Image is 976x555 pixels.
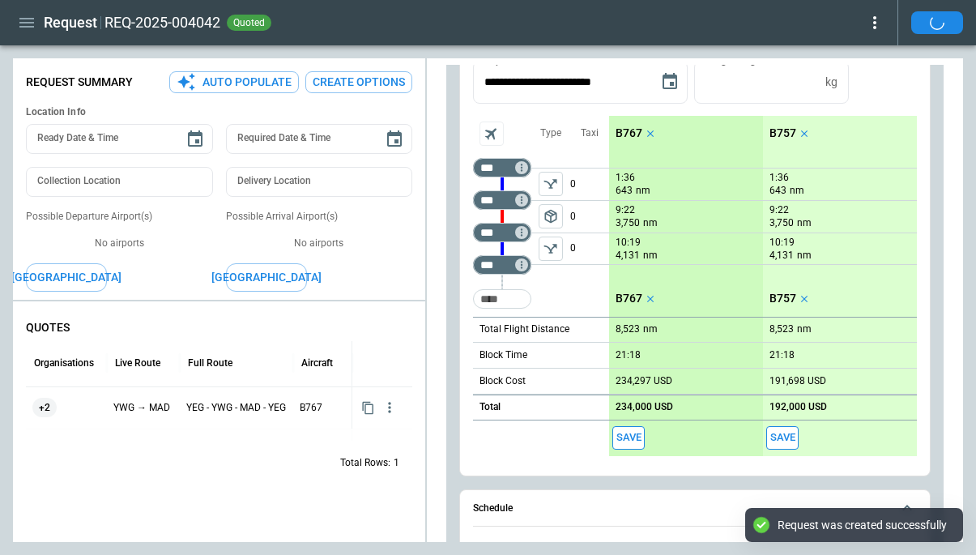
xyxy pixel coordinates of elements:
[186,401,287,415] p: YEG - YWG - MAD - YEG
[769,204,789,216] p: 9:22
[539,172,563,196] span: Type of sector
[616,249,640,263] p: 4,131
[305,71,412,93] button: Create Options
[473,503,513,514] h6: Schedule
[616,204,635,216] p: 9:22
[616,323,640,335] p: 8,523
[484,53,551,67] label: Departure time
[769,172,789,184] p: 1:36
[26,263,107,292] button: [GEOGRAPHIC_DATA]
[539,204,563,228] button: left aligned
[643,216,658,230] p: nm
[115,357,160,369] div: Live Route
[394,456,399,470] p: 1
[769,126,796,140] p: B757
[301,357,333,369] div: Aircraft
[616,375,672,387] p: 234,297 USD
[539,204,563,228] span: Type of sector
[113,401,173,415] p: YWG → MAD
[473,490,917,527] button: Schedule
[643,249,658,263] p: nm
[636,184,650,198] p: nm
[769,349,795,361] p: 21:18
[340,456,390,470] p: Total Rows:
[705,53,765,67] label: Cargo Weight
[616,349,641,361] p: 21:18
[539,237,563,261] span: Type of sector
[26,210,213,224] p: Possible Departure Airport(s)
[473,289,531,309] div: Too short
[612,426,645,450] button: Save
[654,66,686,98] button: Choose date, selected date is Oct 7, 2025
[479,122,504,146] span: Aircraft selection
[479,348,527,362] p: Block Time
[230,17,268,28] span: quoted
[539,237,563,261] button: left aligned
[473,223,531,242] div: Too short
[26,75,133,89] p: Request Summary
[473,255,531,275] div: Too short
[104,13,220,32] h2: REQ-2025-004042
[358,398,378,418] button: Copy quote content
[797,322,812,336] p: nm
[778,518,947,532] div: Request was created successfully
[790,184,804,198] p: nm
[539,172,563,196] button: left aligned
[766,426,799,450] span: Save this aircraft quote and copy details to clipboard
[616,237,641,249] p: 10:19
[616,184,633,198] p: 643
[479,374,526,388] p: Block Cost
[473,158,531,177] div: Not found
[473,190,531,210] div: Too short
[34,357,94,369] div: Organisations
[643,322,658,336] p: nm
[543,208,559,224] span: package_2
[769,401,827,413] p: 192,000 USD
[479,402,501,412] h6: Total
[616,216,640,230] p: 3,750
[26,321,412,335] p: QUOTES
[300,401,352,415] p: B767
[226,237,413,250] p: No airports
[378,123,411,156] button: Choose date
[570,201,609,233] p: 0
[769,292,796,305] p: B757
[769,375,826,387] p: 191,698 USD
[26,237,213,250] p: No airports
[226,210,413,224] p: Possible Arrival Airport(s)
[188,357,232,369] div: Full Route
[769,249,794,263] p: 4,131
[616,401,673,413] p: 234,000 USD
[581,126,599,140] p: Taxi
[169,71,299,93] button: Auto Populate
[44,13,97,32] h1: Request
[226,263,307,292] button: [GEOGRAPHIC_DATA]
[769,216,794,230] p: 3,750
[540,126,561,140] p: Type
[179,123,211,156] button: Choose date
[26,106,412,118] h6: Location Info
[616,292,642,305] p: B767
[825,75,837,89] p: kg
[797,216,812,230] p: nm
[769,237,795,249] p: 10:19
[612,426,645,450] span: Save this aircraft quote and copy details to clipboard
[32,387,57,429] span: +2
[609,116,917,456] div: scrollable content
[797,249,812,263] p: nm
[570,233,609,264] p: 0
[616,172,635,184] p: 1:36
[769,184,786,198] p: 643
[766,426,799,450] button: Save
[769,323,794,335] p: 8,523
[479,322,569,336] p: Total Flight Distance
[616,126,642,140] p: B767
[570,169,609,200] p: 0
